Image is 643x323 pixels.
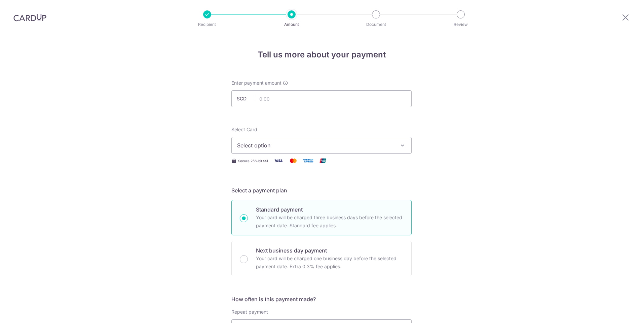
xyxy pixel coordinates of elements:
[13,13,46,21] img: CardUp
[237,141,394,149] span: Select option
[287,156,300,165] img: Mastercard
[256,214,403,230] p: Your card will be charged three business days before the selected payment date. Standard fee appl...
[351,21,401,28] p: Document
[256,246,403,255] p: Next business day payment
[256,255,403,271] p: Your card will be charged one business day before the selected payment date. Extra 0.3% fee applies.
[316,156,330,165] img: Union Pay
[238,158,269,164] span: Secure 256-bit SSL
[182,21,232,28] p: Recipient
[231,90,412,107] input: 0.00
[267,21,316,28] p: Amount
[231,186,412,194] h5: Select a payment plan
[272,156,285,165] img: Visa
[231,309,268,315] label: Repeat payment
[231,80,281,86] span: Enter payment amount
[237,95,254,102] span: SGD
[231,137,412,154] button: Select option
[231,49,412,61] h4: Tell us more about your payment
[231,127,257,132] span: translation missing: en.payables.payment_networks.credit_card.summary.labels.select_card
[256,205,403,214] p: Standard payment
[436,21,486,28] p: Review
[231,295,412,303] h5: How often is this payment made?
[301,156,315,165] img: American Express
